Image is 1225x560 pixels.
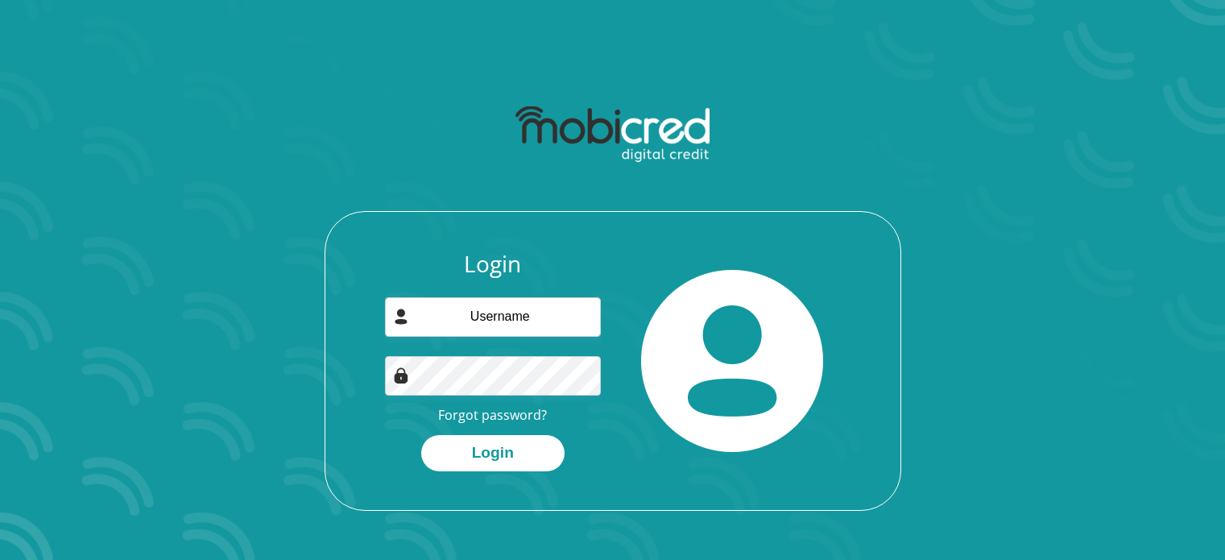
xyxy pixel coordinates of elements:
[385,297,601,337] input: Username
[515,106,710,163] img: mobicred logo
[385,251,601,278] h3: Login
[421,435,565,471] button: Login
[393,309,409,325] img: user-icon image
[438,406,547,424] a: Forgot password?
[393,367,409,384] img: Image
